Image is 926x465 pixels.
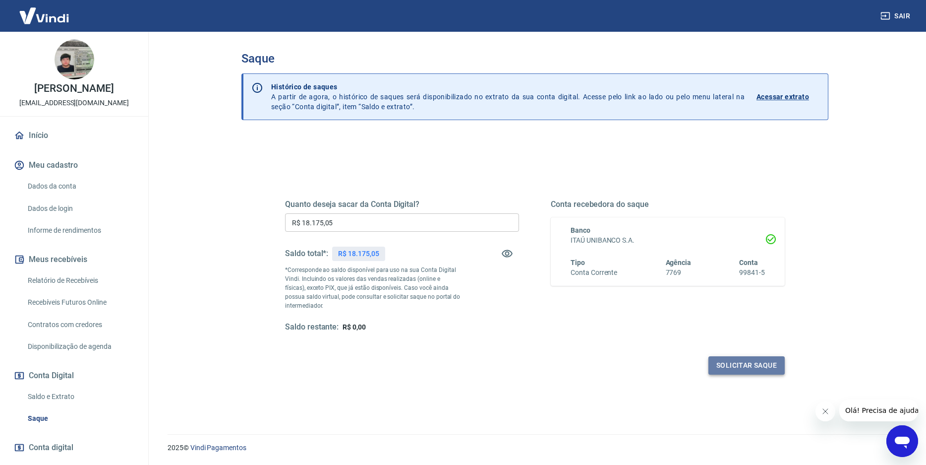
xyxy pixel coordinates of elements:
[24,220,136,241] a: Informe de rendimentos
[24,292,136,313] a: Recebíveis Futuros Online
[6,7,83,15] span: Olá! Precisa de ajuda?
[12,365,136,387] button: Conta Digital
[29,441,73,455] span: Conta digital
[241,52,828,66] h3: Saque
[886,425,918,457] iframe: Botão para abrir a janela de mensagens
[12,125,136,146] a: Início
[285,199,519,209] h5: Quanto deseja sacar da Conta Digital?
[24,336,136,357] a: Disponibilização de agenda
[285,249,328,259] h5: Saldo total*:
[12,154,136,176] button: Meu cadastro
[12,0,76,31] img: Vindi
[24,408,136,429] a: Saque
[571,259,585,266] span: Tipo
[739,259,758,266] span: Conta
[708,356,785,375] button: Solicitar saque
[666,267,692,278] h6: 7769
[19,98,129,108] p: [EMAIL_ADDRESS][DOMAIN_NAME]
[24,270,136,291] a: Relatório de Recebíveis
[338,249,379,259] p: R$ 18.175,05
[24,176,136,197] a: Dados da conta
[551,199,785,209] h5: Conta recebedora do saque
[571,226,590,234] span: Banco
[756,92,809,102] p: Acessar extrato
[34,83,114,94] p: [PERSON_NAME]
[271,82,745,112] p: A partir de agora, o histórico de saques será disponibilizado no extrato da sua conta digital. Ac...
[666,259,692,266] span: Agência
[12,249,136,270] button: Meus recebíveis
[12,437,136,459] a: Conta digital
[839,399,918,421] iframe: Mensagem da empresa
[285,322,339,332] h5: Saldo restante:
[285,266,461,310] p: *Corresponde ao saldo disponível para uso na sua Conta Digital Vindi. Incluindo os valores das ve...
[168,443,902,453] p: 2025 ©
[343,323,366,331] span: R$ 0,00
[24,387,136,407] a: Saldo e Extrato
[815,401,835,421] iframe: Fechar mensagem
[24,199,136,219] a: Dados de login
[571,235,765,246] h6: ITAÚ UNIBANCO S.A.
[571,267,617,278] h6: Conta Corrente
[190,444,246,452] a: Vindi Pagamentos
[756,82,820,112] a: Acessar extrato
[55,40,94,79] img: 6e61b937-904a-4981-a2f4-9903c7d94729.jpeg
[24,315,136,335] a: Contratos com credores
[739,267,765,278] h6: 99841-5
[271,82,745,92] p: Histórico de saques
[878,7,914,25] button: Sair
